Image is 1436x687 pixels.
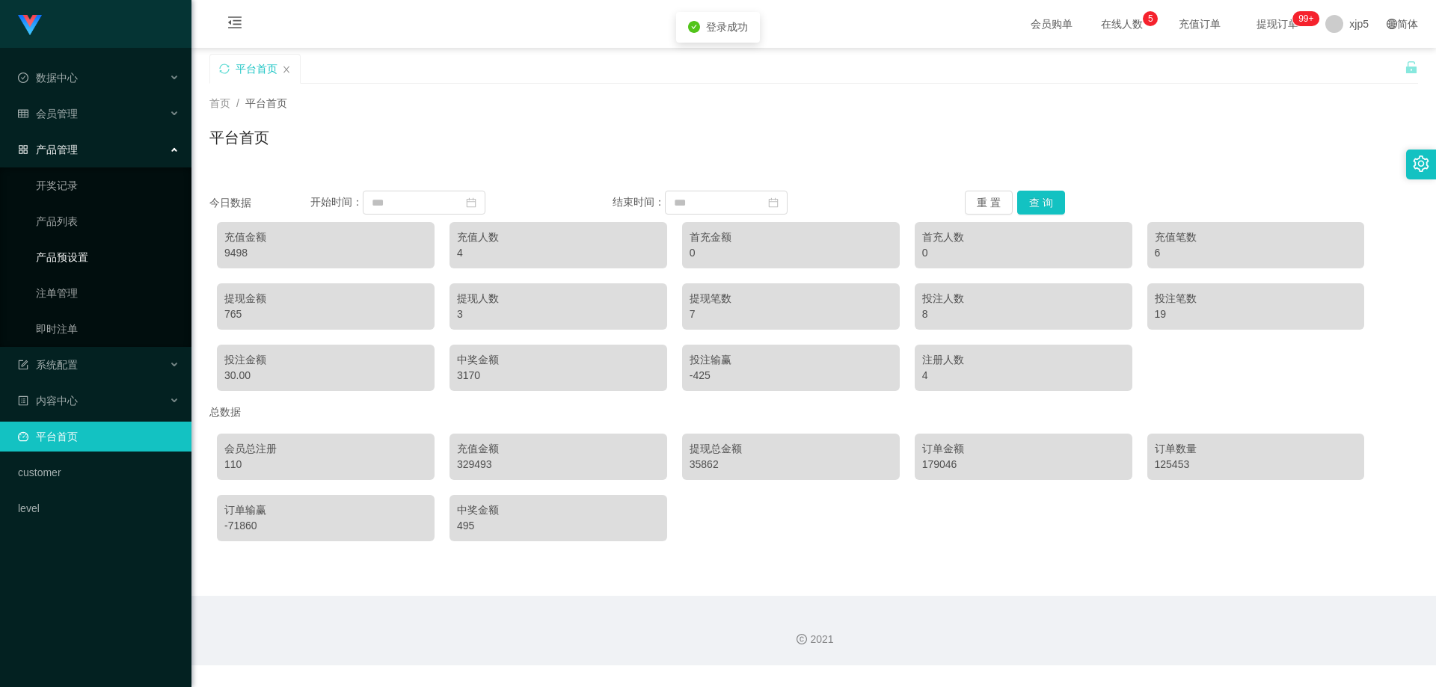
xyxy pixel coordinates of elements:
[18,360,28,370] i: 图标: form
[457,229,660,245] div: 充值人数
[224,518,427,534] div: -71860
[36,278,179,308] a: 注单管理
[209,195,310,211] div: 今日数据
[224,368,427,383] div: 30.00
[457,518,660,534] div: 495
[224,352,427,368] div: 投注金额
[1292,11,1319,26] sup: 233
[18,359,78,371] span: 系统配置
[922,457,1125,472] div: 179046
[209,97,230,109] span: 首页
[224,245,427,261] div: 9498
[18,72,78,84] span: 数据中心
[36,170,179,200] a: 开奖记录
[466,197,476,208] i: 图标: calendar
[219,64,230,74] i: 图标: sync
[1155,245,1357,261] div: 6
[18,73,28,83] i: 图标: check-circle-o
[209,126,269,149] h1: 平台首页
[236,97,239,109] span: /
[224,306,427,322] div: 765
[224,457,427,472] div: 110
[690,291,892,306] div: 提现笔数
[457,306,660,322] div: 3
[1249,19,1306,29] span: 提现订单
[1093,19,1150,29] span: 在线人数
[1155,229,1357,245] div: 充值笔数
[922,229,1125,245] div: 首充人数
[18,395,28,406] i: 图标: profile
[1155,291,1357,306] div: 投注笔数
[224,229,427,245] div: 充值金额
[457,368,660,383] div: 3170
[18,458,179,487] a: customer
[203,632,1424,647] div: 2021
[922,306,1125,322] div: 8
[690,229,892,245] div: 首充金额
[457,245,660,261] div: 4
[768,197,779,208] i: 图标: calendar
[922,352,1125,368] div: 注册人数
[922,441,1125,457] div: 订单金额
[690,352,892,368] div: 投注输赢
[18,144,78,155] span: 产品管理
[236,55,277,83] div: 平台首页
[36,314,179,344] a: 即时注单
[922,368,1125,383] div: 4
[18,108,28,119] i: 图标: table
[457,352,660,368] div: 中奖金额
[1155,441,1357,457] div: 订单数量
[1171,19,1228,29] span: 充值订单
[706,21,748,33] span: 登录成功
[688,21,700,33] i: icon: check-circle
[922,291,1125,306] div: 投注人数
[224,441,427,457] div: 会员总注册
[690,457,892,472] div: 35862
[613,196,665,208] span: 结束时间：
[690,368,892,383] div: -425
[224,291,427,306] div: 提现金额
[36,242,179,272] a: 产品预设置
[1387,19,1397,29] i: 图标: global
[1017,191,1065,215] button: 查 询
[1413,155,1429,172] i: 图标: setting
[18,493,179,523] a: level
[457,291,660,306] div: 提现人数
[224,502,427,518] div: 订单输赢
[18,15,42,36] img: logo.9652507e.png
[245,97,287,109] span: 平台首页
[965,191,1013,215] button: 重 置
[36,206,179,236] a: 产品列表
[457,457,660,472] div: 329493
[1155,306,1357,322] div: 19
[209,1,260,49] i: 图标: menu-fold
[1143,11,1158,26] sup: 5
[1405,61,1418,74] i: 图标: unlock
[1155,457,1357,472] div: 125453
[922,245,1125,261] div: 0
[690,441,892,457] div: 提现总金额
[209,398,1418,426] div: 总数据
[18,144,28,155] i: 图标: appstore-o
[1148,11,1153,26] p: 5
[797,634,807,644] i: 图标: copyright
[457,502,660,518] div: 中奖金额
[282,65,291,74] i: 图标: close
[310,196,363,208] span: 开始时间：
[18,108,78,120] span: 会员管理
[690,306,892,322] div: 7
[18,395,78,407] span: 内容中心
[690,245,892,261] div: 0
[457,441,660,457] div: 充值金额
[18,422,179,452] a: 图标: dashboard平台首页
